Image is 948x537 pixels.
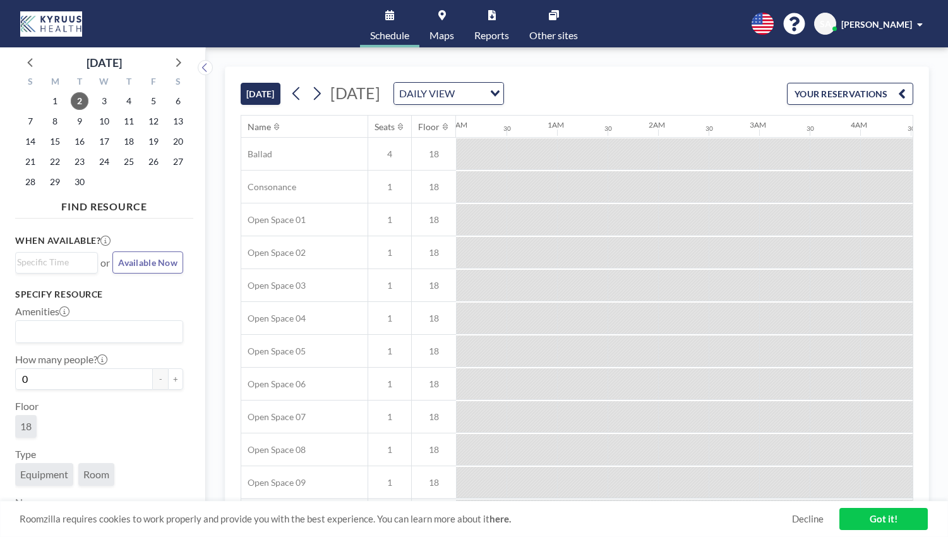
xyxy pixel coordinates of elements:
span: Thursday, September 4, 2025 [120,92,138,110]
span: Open Space 05 [241,346,306,357]
div: S [18,75,43,91]
span: Schedule [370,30,409,40]
span: 1 [368,214,411,226]
span: Friday, September 26, 2025 [145,153,162,171]
div: F [141,75,165,91]
div: Floor [418,121,440,133]
span: or [100,256,110,269]
span: Tuesday, September 2, 2025 [71,92,88,110]
span: Open Space 07 [241,411,306,423]
span: Equipment [20,468,68,481]
input: Search for option [17,255,90,269]
span: Consonance [241,181,296,193]
div: Search for option [394,83,503,104]
span: Tuesday, September 9, 2025 [71,112,88,130]
span: 18 [412,247,456,258]
div: T [116,75,141,91]
div: T [68,75,92,91]
span: Thursday, September 18, 2025 [120,133,138,150]
div: 3AM [750,120,766,130]
div: W [92,75,117,91]
span: Saturday, September 6, 2025 [169,92,187,110]
a: here. [489,513,511,524]
span: Sunday, September 21, 2025 [21,153,39,171]
span: Saturday, September 27, 2025 [169,153,187,171]
button: + [168,368,183,390]
h3: Specify resource [15,289,183,300]
div: 2AM [649,120,665,130]
button: Available Now [112,251,183,274]
div: Name [248,121,271,133]
span: Maps [429,30,454,40]
span: 18 [412,444,456,456]
label: How many people? [15,353,107,366]
div: 12AM [447,120,467,130]
span: Room [83,468,109,481]
span: Friday, September 19, 2025 [145,133,162,150]
span: [PERSON_NAME] [841,19,912,30]
label: Type [15,448,36,461]
div: 30 [604,124,612,133]
span: Roomzilla requires cookies to work properly and provide you with the best experience. You can lea... [20,513,792,525]
span: Open Space 01 [241,214,306,226]
span: Open Space 02 [241,247,306,258]
div: 30 [503,124,511,133]
span: Monday, September 8, 2025 [46,112,64,130]
span: Monday, September 1, 2025 [46,92,64,110]
span: 1 [368,280,411,291]
span: Open Space 04 [241,313,306,324]
span: 1 [368,378,411,390]
span: DAILY VIEW [397,85,457,102]
div: S [165,75,190,91]
div: 30 [908,124,915,133]
div: Search for option [16,253,97,272]
span: Monday, September 22, 2025 [46,153,64,171]
button: - [153,368,168,390]
div: [DATE] [87,54,122,71]
span: 18 [412,181,456,193]
span: Thursday, September 25, 2025 [120,153,138,171]
a: Decline [792,513,824,525]
span: 18 [412,214,456,226]
div: 30 [807,124,814,133]
h4: FIND RESOURCE [15,195,193,213]
span: 1 [368,444,411,456]
span: Tuesday, September 23, 2025 [71,153,88,171]
span: Saturday, September 20, 2025 [169,133,187,150]
label: Name [15,496,41,509]
span: 4 [368,148,411,160]
span: Tuesday, September 16, 2025 [71,133,88,150]
span: 1 [368,313,411,324]
span: 18 [20,420,32,433]
span: 18 [412,280,456,291]
button: YOUR RESERVATIONS [787,83,913,105]
div: M [43,75,68,91]
div: Seats [375,121,395,133]
span: Ballad [241,148,272,160]
span: Open Space 09 [241,477,306,488]
span: SA [820,18,831,30]
span: 18 [412,148,456,160]
span: Monday, September 29, 2025 [46,173,64,191]
span: Sunday, September 7, 2025 [21,112,39,130]
span: Friday, September 12, 2025 [145,112,162,130]
span: 1 [368,477,411,488]
span: 18 [412,313,456,324]
span: Open Space 03 [241,280,306,291]
span: Wednesday, September 24, 2025 [95,153,113,171]
span: Tuesday, September 30, 2025 [71,173,88,191]
span: Wednesday, September 10, 2025 [95,112,113,130]
span: Open Space 06 [241,378,306,390]
span: 1 [368,181,411,193]
button: [DATE] [241,83,280,105]
a: Got it! [839,508,928,530]
span: Available Now [118,257,177,268]
label: Floor [15,400,39,413]
div: 1AM [548,120,564,130]
span: 1 [368,346,411,357]
span: [DATE] [330,83,380,102]
span: Wednesday, September 17, 2025 [95,133,113,150]
input: Search for option [459,85,483,102]
span: 18 [412,411,456,423]
div: Search for option [16,321,183,342]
